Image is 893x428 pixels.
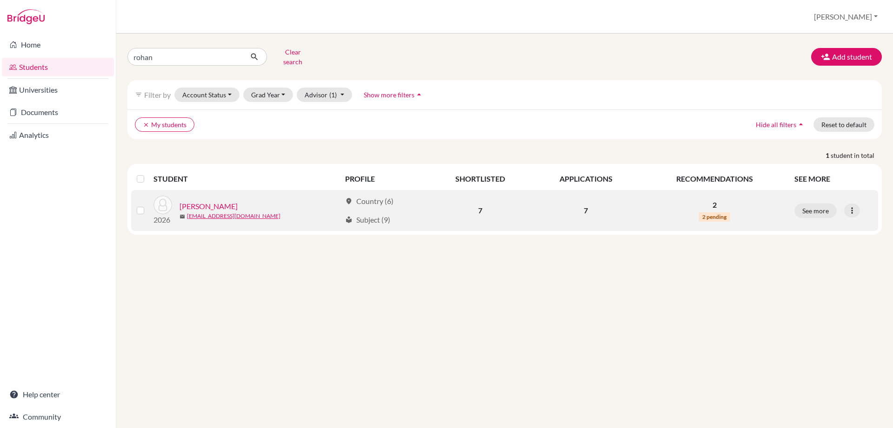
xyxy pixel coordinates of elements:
span: location_on [345,197,353,205]
img: Bridge-U [7,9,45,24]
span: local_library [345,216,353,224]
span: 2 pending [699,212,730,222]
a: Community [2,408,114,426]
th: APPLICATIONS [532,168,640,190]
button: [PERSON_NAME] [810,8,882,26]
button: Add student [811,48,882,66]
button: See more [794,204,837,218]
span: (1) [329,91,337,99]
span: Hide all filters [756,121,796,129]
button: Reset to default [813,117,874,132]
img: Parasramka, Rohan [153,196,172,214]
th: RECOMMENDATIONS [640,168,789,190]
td: 7 [532,190,640,231]
span: Filter by [144,90,171,99]
button: Hide all filtersarrow_drop_up [748,117,813,132]
button: Clear search [267,45,319,69]
i: arrow_drop_up [414,90,424,99]
td: 7 [429,190,532,231]
button: Grad Year [243,88,293,102]
span: Show more filters [364,91,414,99]
div: Country (6) [345,196,393,207]
p: 2 [646,199,783,211]
span: mail [180,214,185,219]
a: Documents [2,103,114,122]
strong: 1 [826,150,831,160]
button: Advisor(1) [297,88,352,102]
span: student in total [831,150,882,160]
th: SEE MORE [789,168,878,190]
a: [PERSON_NAME] [180,201,238,212]
th: PROFILE [340,168,429,190]
input: Find student by name... [127,48,243,66]
a: Universities [2,81,114,99]
i: arrow_drop_up [796,120,806,129]
a: Help center [2,385,114,404]
i: filter_list [135,91,142,98]
a: Students [2,58,114,76]
a: Analytics [2,126,114,144]
a: Home [2,35,114,54]
i: clear [143,122,149,128]
button: clearMy students [135,117,194,132]
th: SHORTLISTED [429,168,532,190]
div: Subject (9) [345,214,390,225]
a: [EMAIL_ADDRESS][DOMAIN_NAME] [187,212,280,220]
button: Show more filtersarrow_drop_up [356,88,432,102]
p: 2026 [153,214,172,225]
button: Account Status [174,88,240,102]
th: STUDENT [153,168,340,190]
